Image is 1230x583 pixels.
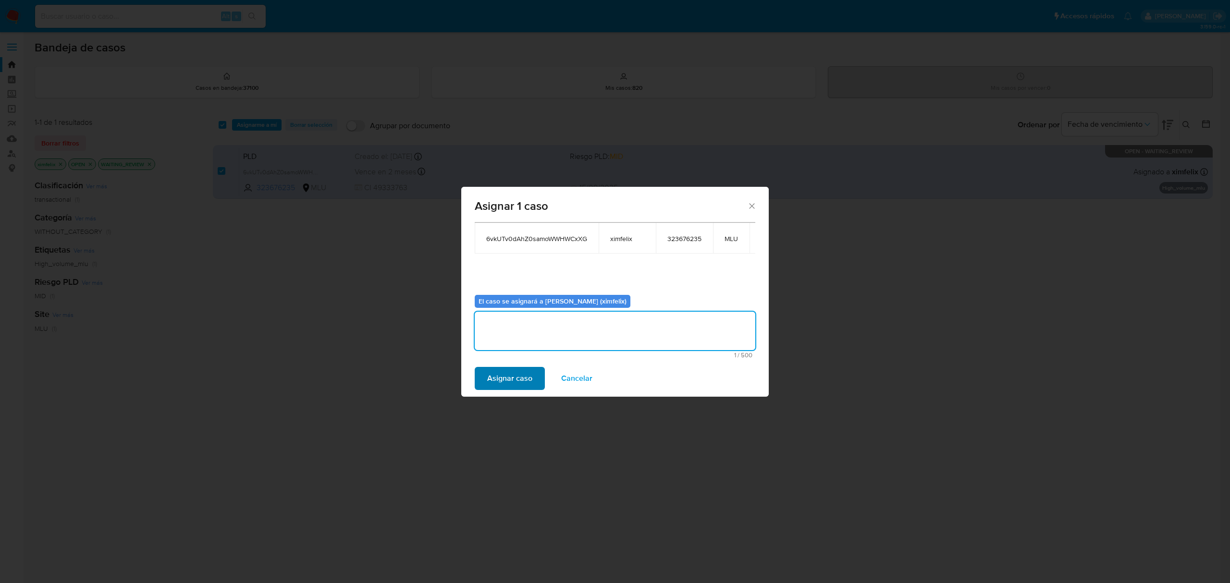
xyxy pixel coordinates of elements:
span: MLU [725,234,738,243]
span: ximfelix [610,234,644,243]
button: Cerrar ventana [747,201,756,210]
div: assign-modal [461,187,769,397]
b: El caso se asignará a [PERSON_NAME] (ximfelix) [479,296,627,306]
span: 323676235 [667,234,701,243]
button: Cancelar [549,367,605,390]
span: Máximo 500 caracteres [478,352,752,358]
span: Cancelar [561,368,592,389]
span: Asignar 1 caso [475,200,747,212]
span: Asignar caso [487,368,532,389]
span: 6vkUTv0dAhZ0samoWWHWCxXG [486,234,587,243]
button: Asignar caso [475,367,545,390]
